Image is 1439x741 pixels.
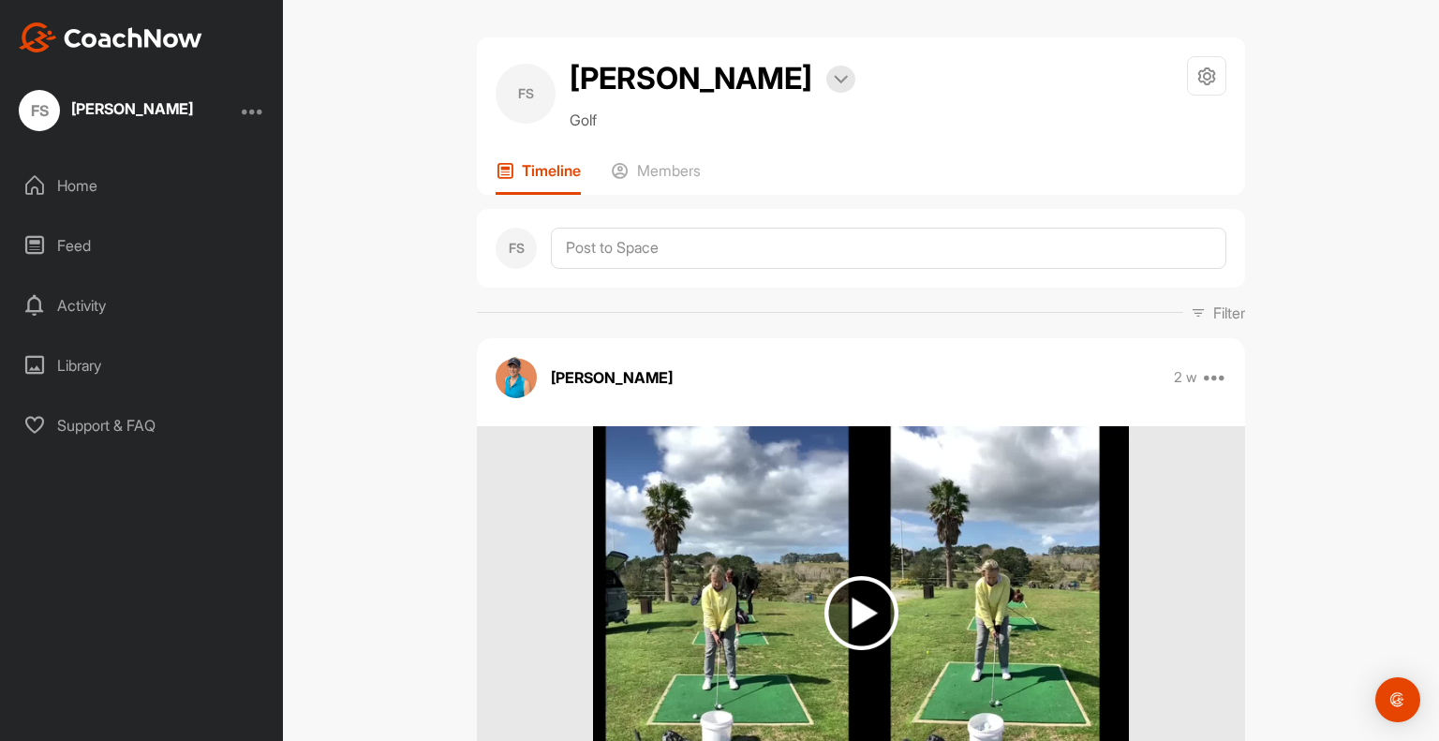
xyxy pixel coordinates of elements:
p: Filter [1213,302,1245,324]
div: Home [10,162,274,209]
img: arrow-down [834,75,848,84]
p: Members [637,161,701,180]
div: Support & FAQ [10,402,274,449]
div: FS [19,90,60,131]
div: FS [496,64,556,124]
div: FS [496,228,537,269]
p: [PERSON_NAME] [551,366,673,389]
p: Golf [570,109,855,131]
img: play [824,576,898,650]
p: Timeline [522,161,581,180]
div: Activity [10,282,274,329]
img: CoachNow [19,22,202,52]
div: Feed [10,222,274,269]
div: Open Intercom Messenger [1375,677,1420,722]
div: [PERSON_NAME] [71,101,193,116]
h2: [PERSON_NAME] [570,56,812,101]
img: avatar [496,357,537,398]
div: Library [10,342,274,389]
p: 2 w [1174,368,1197,387]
